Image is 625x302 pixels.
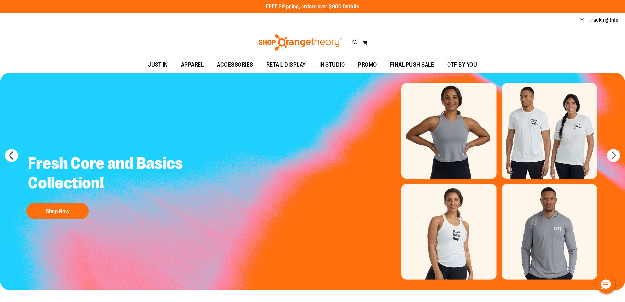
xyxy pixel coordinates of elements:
a: Fresh Core and Basics Collection! Shop Now [23,149,198,222]
span: PROMO [358,58,377,72]
button: Account menu [580,17,584,23]
button: next [607,149,620,162]
a: IN STUDIO [313,58,352,73]
a: RETAIL DISPLAY [260,58,313,73]
span: ACCESSORIES [217,58,253,72]
p: FREE Shipping, orders over $600. [266,3,359,11]
span: RETAIL DISPLAY [266,58,306,72]
a: PROMO [351,58,384,73]
span: IN STUDIO [319,58,345,72]
button: prev [5,149,18,162]
a: FINAL PUSH SALE [384,58,441,73]
a: JUST IN [141,58,175,73]
a: ACCESSORIES [210,58,260,73]
img: Shop Orangetheory [258,34,343,51]
span: OTF BY YOU [447,58,477,72]
h2: Fresh Core and Basics Collection! [23,149,198,199]
button: Hello, have a question? Let’s chat. [597,275,615,294]
button: Shop Now [26,203,89,219]
a: APPAREL [175,58,211,73]
span: JUST IN [148,58,168,72]
a: Tracking Info [589,16,619,24]
a: Details [343,4,359,10]
a: OTF BY YOU [441,58,484,73]
span: FINAL PUSH SALE [390,58,434,72]
span: APPAREL [181,58,204,72]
